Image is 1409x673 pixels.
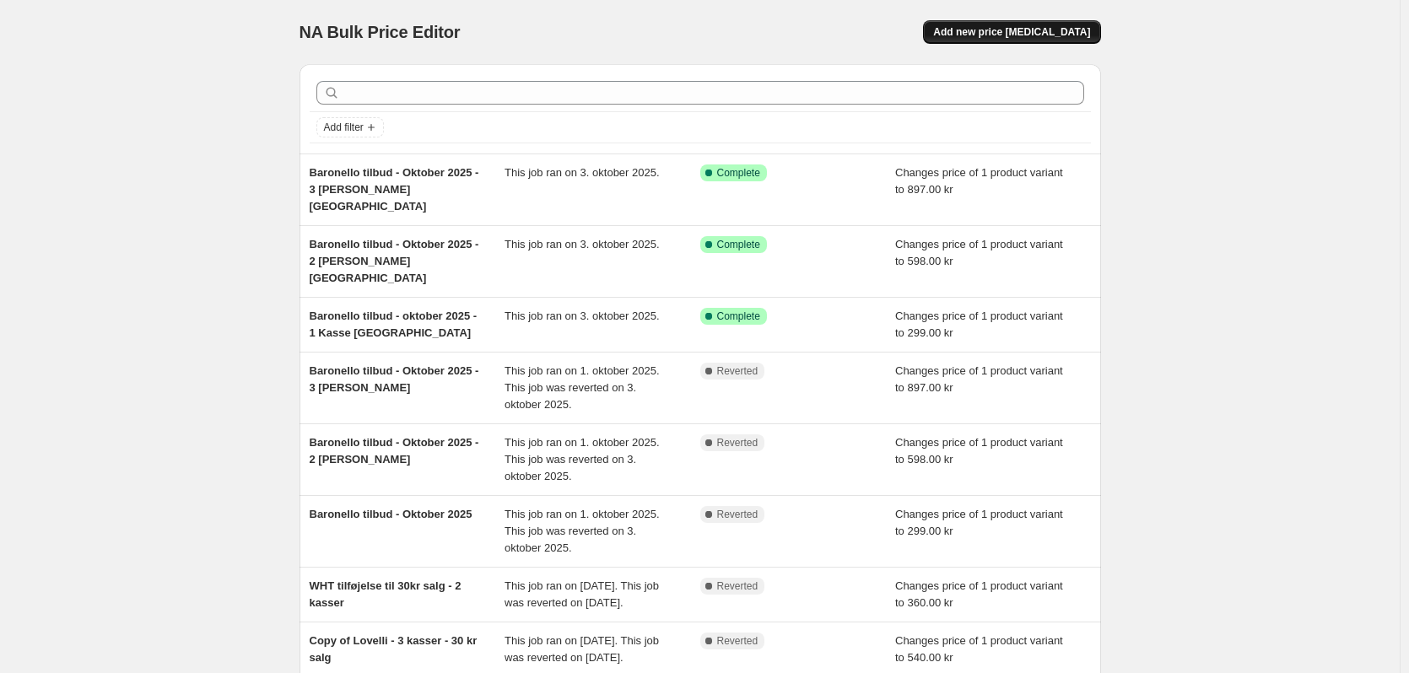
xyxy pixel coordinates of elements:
[717,579,758,593] span: Reverted
[310,579,462,609] span: WHT tilføjelse til 30kr salg - 2 kasser
[310,238,479,284] span: Baronello tilbud - Oktober 2025 - 2 [PERSON_NAME] [GEOGRAPHIC_DATA]
[505,508,660,554] span: This job ran on 1. oktober 2025. This job was reverted on 3. oktober 2025.
[717,634,758,648] span: Reverted
[717,310,760,323] span: Complete
[895,238,1063,267] span: Changes price of 1 product variant to 598.00 kr
[505,436,660,482] span: This job ran on 1. oktober 2025. This job was reverted on 3. oktober 2025.
[895,166,1063,196] span: Changes price of 1 product variant to 897.00 kr
[310,310,478,339] span: Baronello tilbud - oktober 2025 - 1 Kasse [GEOGRAPHIC_DATA]
[717,508,758,521] span: Reverted
[324,121,364,134] span: Add filter
[505,634,659,664] span: This job ran on [DATE]. This job was reverted on [DATE].
[895,579,1063,609] span: Changes price of 1 product variant to 360.00 kr
[895,634,1063,664] span: Changes price of 1 product variant to 540.00 kr
[895,310,1063,339] span: Changes price of 1 product variant to 299.00 kr
[717,166,760,180] span: Complete
[310,436,479,466] span: Baronello tilbud - Oktober 2025 - 2 [PERSON_NAME]
[895,436,1063,466] span: Changes price of 1 product variant to 598.00 kr
[505,310,660,322] span: This job ran on 3. oktober 2025.
[717,238,760,251] span: Complete
[316,117,384,137] button: Add filter
[933,25,1090,39] span: Add new price [MEDICAL_DATA]
[717,436,758,450] span: Reverted
[505,579,659,609] span: This job ran on [DATE]. This job was reverted on [DATE].
[895,508,1063,537] span: Changes price of 1 product variant to 299.00 kr
[300,23,461,41] span: NA Bulk Price Editor
[505,364,660,411] span: This job ran on 1. oktober 2025. This job was reverted on 3. oktober 2025.
[717,364,758,378] span: Reverted
[923,20,1100,44] button: Add new price [MEDICAL_DATA]
[310,508,472,520] span: Baronello tilbud - Oktober 2025
[505,238,660,250] span: This job ran on 3. oktober 2025.
[895,364,1063,394] span: Changes price of 1 product variant to 897.00 kr
[310,634,478,664] span: Copy of Lovelli - 3 kasser - 30 kr salg
[310,364,479,394] span: Baronello tilbud - Oktober 2025 - 3 [PERSON_NAME]
[310,166,479,213] span: Baronello tilbud - Oktober 2025 - 3 [PERSON_NAME] [GEOGRAPHIC_DATA]
[505,166,660,179] span: This job ran on 3. oktober 2025.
